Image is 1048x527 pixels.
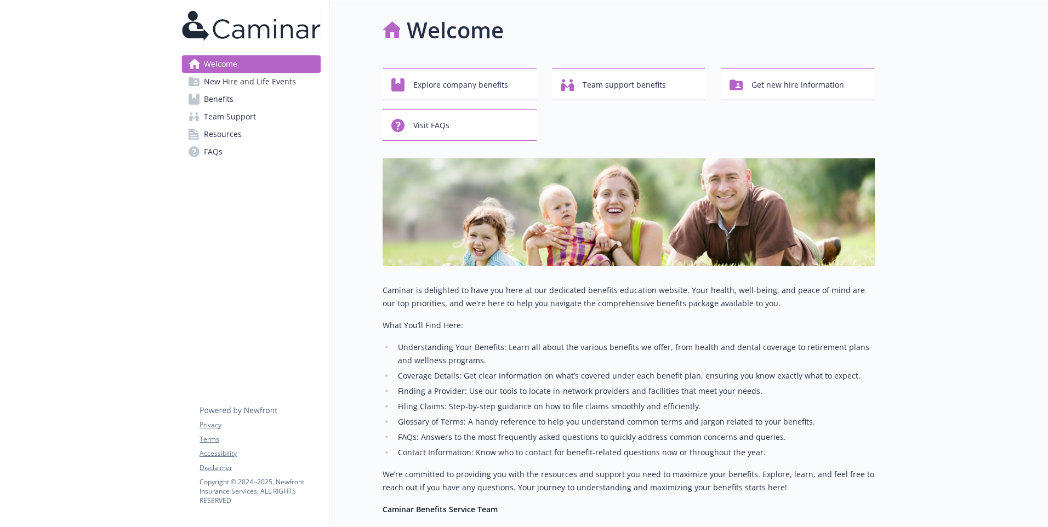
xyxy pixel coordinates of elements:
p: We’re committed to providing you with the resources and support you need to maximize your benefit... [383,468,875,494]
span: Benefits [204,90,233,108]
a: Resources [182,125,321,143]
span: Team Support [204,108,256,125]
a: Privacy [200,420,320,430]
span: Resources [204,125,242,143]
li: Contact Information: Know who to contact for benefit-related questions now or throughout the year. [395,446,875,459]
li: FAQs: Answers to the most frequently asked questions to quickly address common concerns and queries. [395,431,875,444]
p: Caminar is delighted to have you here at our dedicated benefits education website. Your health, w... [383,284,875,310]
li: Understanding Your Benefits: Learn all about the various benefits we offer, from health and denta... [395,341,875,367]
li: Coverage Details: Get clear information on what’s covered under each benefit plan, ensuring you k... [395,369,875,382]
a: New Hire and Life Events [182,73,321,90]
span: Visit FAQs [413,115,449,136]
span: Team support benefits [583,75,666,95]
li: Glossary of Terms: A handy reference to help you understand common terms and jargon related to yo... [395,415,875,428]
a: Benefits [182,90,321,108]
li: Filing Claims: Step-by-step guidance on how to file claims smoothly and efficiently. [395,400,875,413]
a: Disclaimer [200,463,320,473]
button: Get new hire information [721,68,875,100]
span: FAQs [204,143,223,161]
a: Team Support [182,108,321,125]
button: Team support benefits [552,68,706,100]
h1: Welcome [407,14,504,47]
a: Accessibility [200,449,320,459]
a: Welcome [182,55,321,73]
strong: Caminar Benefits Service Team [383,504,498,514]
img: overview page banner [383,158,875,266]
li: Finding a Provider: Use our tools to locate in-network providers and facilities that meet your ne... [395,385,875,398]
span: Welcome [204,55,237,73]
span: Get new hire information [751,75,844,95]
span: New Hire and Life Events [204,73,296,90]
p: What You’ll Find Here: [383,319,875,332]
p: Copyright © 2024 - 2025 , Newfront Insurance Services, ALL RIGHTS RESERVED [200,477,320,505]
span: Explore company benefits [413,75,508,95]
a: FAQs [182,143,321,161]
button: Visit FAQs [383,109,537,141]
a: Terms [200,434,320,444]
button: Explore company benefits [383,68,537,100]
